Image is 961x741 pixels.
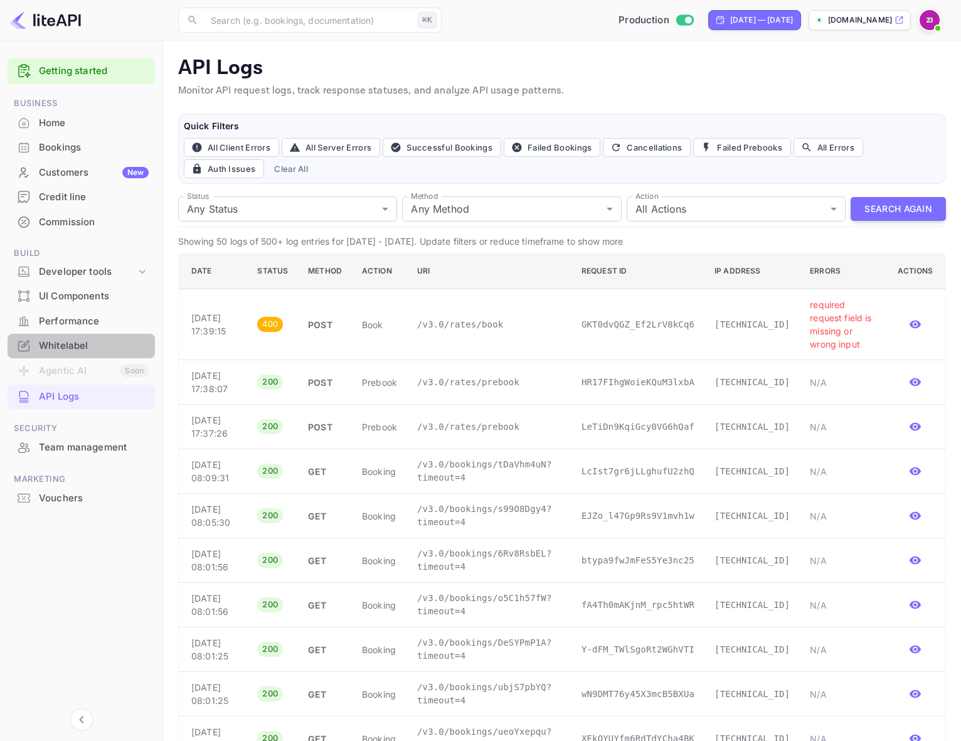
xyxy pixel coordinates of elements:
[571,253,704,289] th: Request ID
[362,643,397,656] p: booking
[8,472,155,486] span: Marketing
[810,298,878,351] p: required request field is missing or wrong input
[581,318,694,331] p: GKT0dvQGZ_Ef2LrV8kCq6
[581,509,694,523] p: EJZo_l47Gp9Rs9V1mvh1w
[8,435,155,460] div: Team management
[627,196,846,221] div: All Actions
[8,210,155,233] a: Commission
[308,420,342,434] p: POST
[417,503,561,529] p: /v3.0/bookings/s99O8Dgy4?timeout=4
[619,13,669,28] span: Production
[8,385,155,409] div: API Logs
[417,636,561,663] p: /v3.0/bookings/DeSYPmP1A?timeout=4
[362,688,397,701] p: booking
[714,465,790,478] p: [TECHNICAL_ID]
[178,83,946,99] p: Monitor API request logs, track response statuses, and analyze API usage patterns.
[810,688,878,701] p: N/A
[362,420,397,434] p: prebook
[8,385,155,408] a: API Logs
[8,486,155,511] div: Vouchers
[888,253,945,289] th: Actions
[362,318,397,331] p: book
[191,592,237,618] p: [DATE] 08:01:56
[581,376,694,389] p: HR17FIhgWoieKQuM3lxbA
[714,420,790,434] p: [TECHNICAL_ID]
[417,547,561,573] p: /v3.0/bookings/6Rv8RsbEL?timeout=4
[411,191,438,201] label: Method
[257,688,283,700] span: 200
[581,554,694,567] p: btypa9fwJmFeS5Ye3nc25
[257,643,283,656] span: 200
[203,8,413,33] input: Search (e.g. bookings, documentation)
[308,509,342,523] p: GET
[810,465,878,478] p: N/A
[191,503,237,529] p: [DATE] 08:05:30
[362,465,397,478] p: booking
[708,10,801,30] div: Click to change the date range period
[8,422,155,435] span: Security
[581,465,694,478] p: LcIst7gr6jLLghufU2zhQ
[704,253,800,289] th: IP Address
[383,138,501,157] button: Successful Bookings
[8,309,155,334] div: Performance
[257,318,283,331] span: 400
[851,197,946,221] button: Search Again
[257,554,283,567] span: 200
[581,643,694,656] p: Y-dFM_TWlSgoRt2WGhVTI
[402,196,621,221] div: Any Method
[714,688,790,701] p: [TECHNICAL_ID]
[191,636,237,663] p: [DATE] 08:01:25
[308,688,342,701] p: GET
[8,486,155,509] a: Vouchers
[257,420,283,433] span: 200
[581,420,694,434] p: LeTiDn9KqiGcy0VG6hQaf
[308,643,342,656] p: GET
[810,599,878,612] p: N/A
[603,138,691,157] button: Cancellations
[8,161,155,184] a: CustomersNew
[810,509,878,523] p: N/A
[714,376,790,389] p: [TECHNICAL_ID]
[39,491,149,506] div: Vouchers
[362,554,397,567] p: booking
[39,289,149,304] div: UI Components
[8,58,155,84] div: Getting started
[39,166,149,180] div: Customers
[39,64,149,78] a: Getting started
[39,141,149,155] div: Bookings
[810,376,878,389] p: N/A
[191,413,237,440] p: [DATE] 17:37:26
[191,369,237,395] p: [DATE] 17:38:07
[70,708,93,731] button: Collapse navigation
[184,119,940,133] h6: Quick Filters
[39,390,149,404] div: API Logs
[714,643,790,656] p: [TECHNICAL_ID]
[8,261,155,283] div: Developer tools
[308,599,342,612] p: GET
[308,554,342,567] p: GET
[39,215,149,230] div: Commission
[10,10,81,30] img: LiteAPI logo
[714,318,790,331] p: [TECHNICAL_ID]
[362,509,397,523] p: booking
[39,440,149,455] div: Team management
[8,185,155,210] div: Credit line
[407,253,571,289] th: URI
[8,161,155,185] div: CustomersNew
[417,592,561,618] p: /v3.0/bookings/o5C1h57fW?timeout=4
[8,136,155,160] div: Bookings
[191,681,237,707] p: [DATE] 08:01:25
[794,138,863,157] button: All Errors
[828,14,892,26] p: [DOMAIN_NAME]
[8,284,155,309] div: UI Components
[8,435,155,459] a: Team management
[39,339,149,353] div: Whitelabel
[191,311,237,338] p: [DATE] 17:39:15
[308,376,342,389] p: POST
[920,10,940,30] img: Zenvoya Inc
[39,116,149,131] div: Home
[8,111,155,134] a: Home
[581,688,694,701] p: wN9DMT76y45X3mcB5BXUa
[362,376,397,389] p: prebook
[417,458,561,484] p: /v3.0/bookings/tDaVhm4uN?timeout=4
